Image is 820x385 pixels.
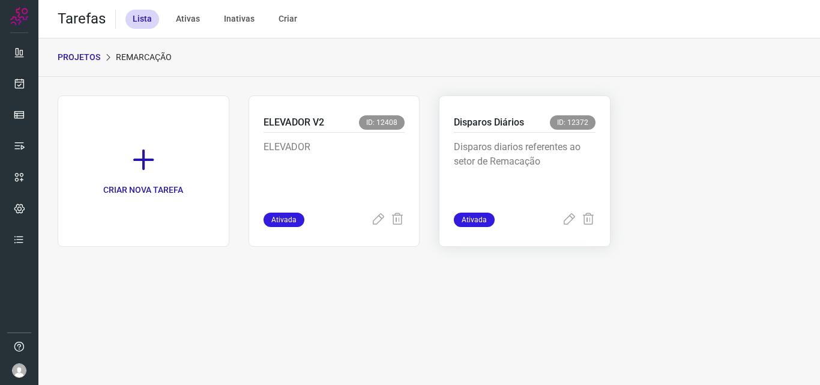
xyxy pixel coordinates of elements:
[169,10,207,29] div: Ativas
[264,115,324,130] p: ELEVADOR V2
[58,51,100,64] p: PROJETOS
[550,115,595,130] span: ID: 12372
[125,10,159,29] div: Lista
[116,51,172,64] p: Remarcação
[12,363,26,378] img: avatar-user-boy.jpg
[103,184,183,196] p: CRIAR NOVA TAREFA
[454,213,495,227] span: Ativada
[271,10,304,29] div: Criar
[217,10,262,29] div: Inativas
[454,140,595,200] p: Disparos diarios referentes ao setor de Remacação
[359,115,405,130] span: ID: 12408
[264,140,405,200] p: ELEVADOR
[58,10,106,28] h2: Tarefas
[58,95,229,247] a: CRIAR NOVA TAREFA
[10,7,28,25] img: Logo
[454,115,524,130] p: Disparos Diários
[264,213,304,227] span: Ativada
